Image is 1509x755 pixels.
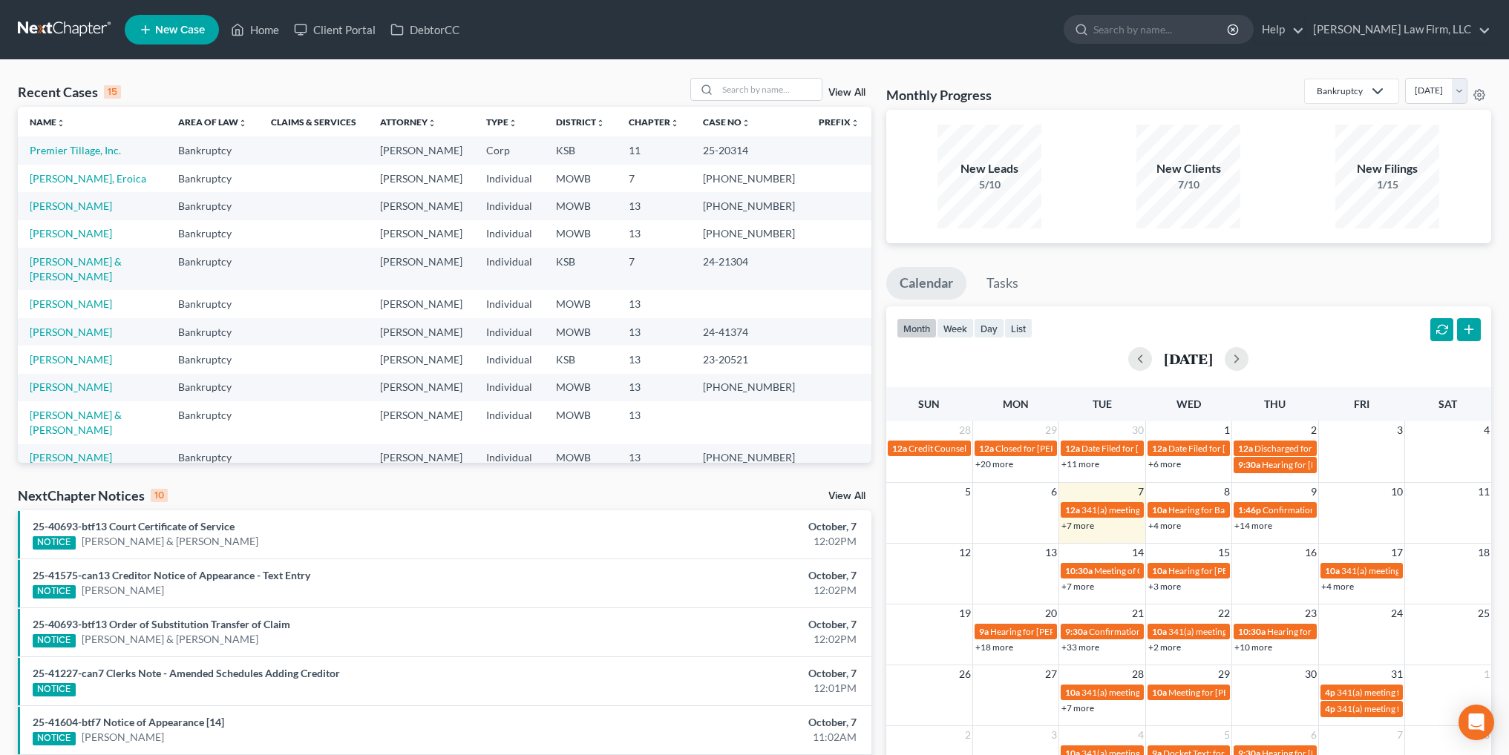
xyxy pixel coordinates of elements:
div: NOTICE [33,732,76,745]
button: day [974,318,1004,338]
a: View All [828,88,865,98]
td: MOWB [544,192,617,220]
a: Districtunfold_more [556,116,605,128]
a: [PERSON_NAME] [30,297,112,310]
span: 2 [1309,421,1318,439]
i: unfold_more [596,119,605,128]
div: NOTICE [33,585,76,599]
span: 14 [1130,544,1145,561]
td: MOWB [544,290,617,317]
span: 11 [1476,483,1491,501]
a: [PERSON_NAME] [30,326,112,338]
span: 9a [979,626,989,637]
div: Bankruptcy [1317,85,1363,97]
td: [PHONE_NUMBER] [691,220,807,248]
span: 341(a) meeting for [PERSON_NAME] [1337,703,1480,714]
span: 1 [1482,665,1491,683]
span: Meeting of Creditors for [PERSON_NAME] [1094,565,1259,576]
a: View All [828,491,865,501]
span: 20 [1044,604,1058,622]
a: [PERSON_NAME] Law Firm, LLC [1306,16,1490,43]
td: Individual [474,318,544,346]
span: 7 [1136,483,1145,501]
div: NOTICE [33,536,76,550]
td: 13 [617,346,691,373]
td: MOWB [544,318,617,346]
a: Nameunfold_more [30,116,65,128]
a: +18 more [975,642,1013,653]
td: Individual [474,346,544,373]
span: Credit Counseling for [PERSON_NAME] [909,443,1063,454]
td: 13 [617,401,691,444]
span: 341(a) meeting for [PERSON_NAME] [1081,687,1225,698]
div: October, 7 [592,617,857,632]
a: Prefixunfold_more [819,116,860,128]
td: [PERSON_NAME] [368,346,474,373]
td: Bankruptcy [166,290,259,317]
button: week [937,318,974,338]
td: Bankruptcy [166,192,259,220]
span: 5 [1222,726,1231,744]
div: 7/10 [1136,177,1240,192]
span: 3 [1050,726,1058,744]
a: 25-41227-can7 Clerks Note - Amended Schedules Adding Creditor [33,667,340,679]
div: Recent Cases [18,83,121,101]
td: Bankruptcy [166,444,259,472]
span: 10 [1389,483,1404,501]
td: 11 [617,136,691,164]
span: 24 [1389,604,1404,622]
a: [PERSON_NAME], Eroica [30,172,146,185]
span: 341(a) meeting for Bar K Holdings, LLC [1341,565,1491,576]
td: Individual [474,444,544,472]
span: Mon [1003,398,1029,410]
input: Search by name... [1093,16,1229,43]
a: [PERSON_NAME] [30,200,112,212]
td: 24-41374 [691,318,807,346]
i: unfold_more [428,119,436,128]
span: 4p [1325,703,1335,714]
td: KSB [544,136,617,164]
span: 341(a) meeting for [PERSON_NAME] & [PERSON_NAME] [1168,626,1390,637]
a: Tasks [973,267,1032,300]
span: 10a [1152,504,1167,515]
span: Discharged for [PERSON_NAME] [1254,443,1384,454]
div: 12:02PM [592,583,857,598]
a: Typeunfold_more [486,116,517,128]
div: 1/15 [1335,177,1439,192]
td: 13 [617,318,691,346]
a: 25-41604-btf7 Notice of Appearance [14] [33,716,224,728]
span: 25 [1476,604,1491,622]
span: 9:30a [1065,626,1087,637]
td: [PHONE_NUMBER] [691,444,807,472]
span: 2 [963,726,972,744]
input: Search by name... [718,79,822,100]
a: Area of Lawunfold_more [178,116,247,128]
td: Bankruptcy [166,136,259,164]
span: 15 [1217,544,1231,561]
span: 4 [1136,726,1145,744]
div: New Leads [937,160,1041,177]
span: 30 [1130,421,1145,439]
span: 10a [1152,565,1167,576]
span: 19 [958,604,972,622]
span: 12a [1065,504,1080,515]
a: +4 more [1321,581,1354,592]
span: Hearing for Bar K Holdings, LLC [1168,504,1291,515]
i: unfold_more [56,119,65,128]
td: 13 [617,220,691,248]
div: Open Intercom Messenger [1459,705,1494,740]
h2: [DATE] [1164,351,1213,366]
span: Meeting for [PERSON_NAME] [1168,687,1285,698]
span: Tue [1093,398,1112,410]
td: Bankruptcy [166,374,259,401]
span: Hearing for [PERSON_NAME] [1168,565,1284,576]
td: Individual [474,192,544,220]
a: +7 more [1061,702,1094,713]
button: list [1004,318,1032,338]
span: 10a [1152,626,1167,637]
td: 13 [617,192,691,220]
td: [PERSON_NAME] [368,136,474,164]
td: 13 [617,290,691,317]
td: Individual [474,248,544,290]
td: [PERSON_NAME] [368,290,474,317]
